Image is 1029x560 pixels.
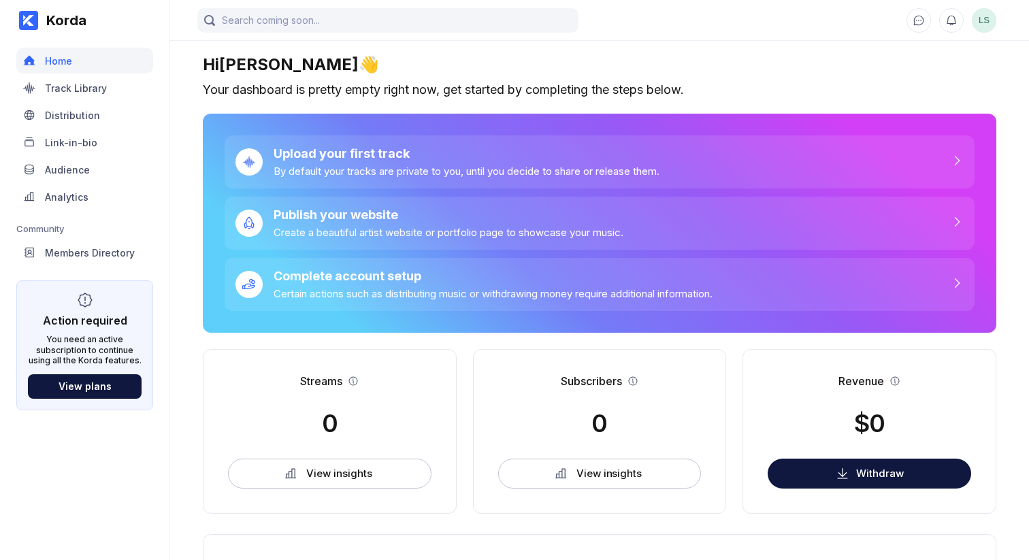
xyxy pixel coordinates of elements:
div: You need an active subscription to continue using all the Korda features. [28,334,142,366]
div: Distribution [45,110,100,121]
a: Track Library [16,75,153,102]
div: Subscribers [561,374,622,388]
a: Analytics [16,184,153,211]
div: Create a beautiful artist website or portfolio page to showcase your music. [274,226,623,239]
div: Analytics [45,191,88,203]
button: LS [972,8,996,33]
div: Upload your first track [274,146,659,161]
a: Upload your first trackBy default your tracks are private to you, until you decide to share or re... [225,135,975,188]
div: 0 [322,408,338,438]
div: Members Directory [45,247,135,259]
div: Home [45,55,72,67]
div: Withdraw [856,467,904,480]
div: Publish your website [274,208,623,222]
button: View insights [228,459,431,489]
div: $0 [854,408,885,438]
button: View plans [28,374,142,399]
div: Audience [45,164,90,176]
a: Members Directory [16,240,153,267]
div: 0 [591,408,607,438]
div: Track Library [45,82,107,94]
div: Streams [300,374,342,388]
div: Action required [43,314,127,327]
div: View insights [306,467,372,480]
div: Link-in-bio [45,137,97,148]
button: View insights [498,459,702,489]
div: Certain actions such as distributing music or withdrawing money require additional information. [274,287,713,300]
div: View insights [576,467,642,480]
div: Revenue [838,374,884,388]
a: Complete account setupCertain actions such as distributing music or withdrawing money require add... [225,258,975,311]
div: Complete account setup [274,269,713,283]
div: Your dashboard is pretty empty right now, get started by completing the steps below. [203,82,996,97]
div: Luke Stranger [972,8,996,33]
div: Hi [PERSON_NAME] 👋 [203,54,996,74]
div: Community [16,223,153,234]
div: Korda [38,12,86,29]
input: Search coming soon... [197,8,578,33]
a: Publish your websiteCreate a beautiful artist website or portfolio page to showcase your music. [225,197,975,250]
a: Home [16,48,153,75]
div: View plans [59,380,112,392]
div: By default your tracks are private to you, until you decide to share or release them. [274,165,659,178]
button: Withdraw [768,459,971,489]
a: Link-in-bio [16,129,153,157]
a: Audience [16,157,153,184]
a: Distribution [16,102,153,129]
